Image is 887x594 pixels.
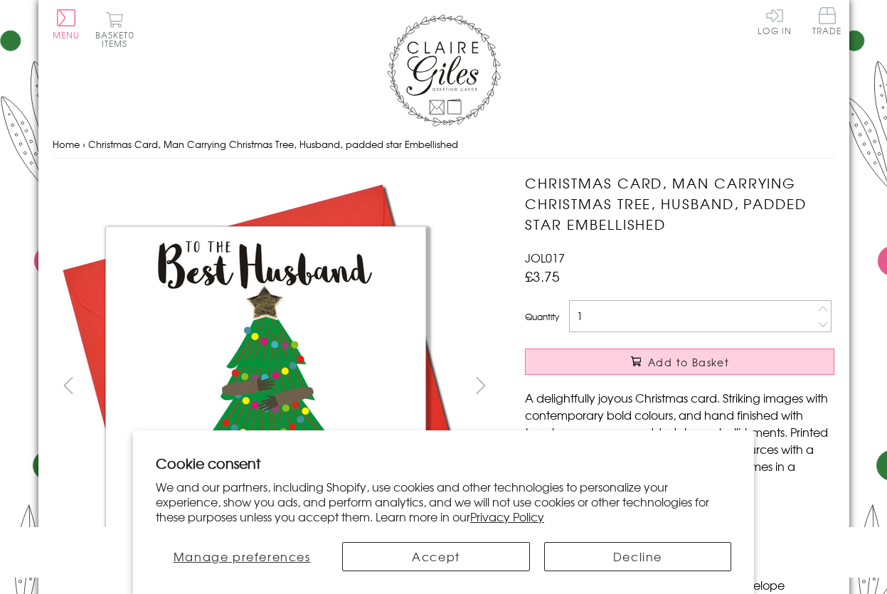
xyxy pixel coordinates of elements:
[102,28,134,50] span: 0 items
[53,130,835,159] nav: breadcrumbs
[544,542,731,571] button: Decline
[53,137,80,151] a: Home
[470,508,544,525] a: Privacy Policy
[758,7,792,35] a: Log In
[156,453,731,473] h2: Cookie consent
[525,266,560,286] span: £3.75
[525,310,559,323] label: Quantity
[342,542,529,571] button: Accept
[53,28,80,41] span: Menu
[525,173,834,234] h1: Christmas Card, Man Carrying Christmas Tree, Husband, padded star Embellished
[156,542,328,571] button: Manage preferences
[83,137,85,151] span: ›
[53,9,80,39] button: Menu
[648,355,729,369] span: Add to Basket
[812,7,842,38] a: Trade
[88,137,458,151] span: Christmas Card, Man Carrying Christmas Tree, Husband, padded star Embellished
[174,548,311,565] span: Manage preferences
[53,369,85,401] button: prev
[156,479,731,524] p: We and our partners, including Shopify, use cookies and other technologies to personalize your ex...
[525,349,834,375] button: Add to Basket
[525,249,565,266] span: JOL017
[812,7,842,35] span: Trade
[95,11,134,48] button: Basket0 items
[525,389,834,492] p: A delightfully joyous Christmas card. Striking images with contemporary bold colours, and hand fi...
[387,14,501,127] img: Claire Giles Greetings Cards
[464,369,496,401] button: next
